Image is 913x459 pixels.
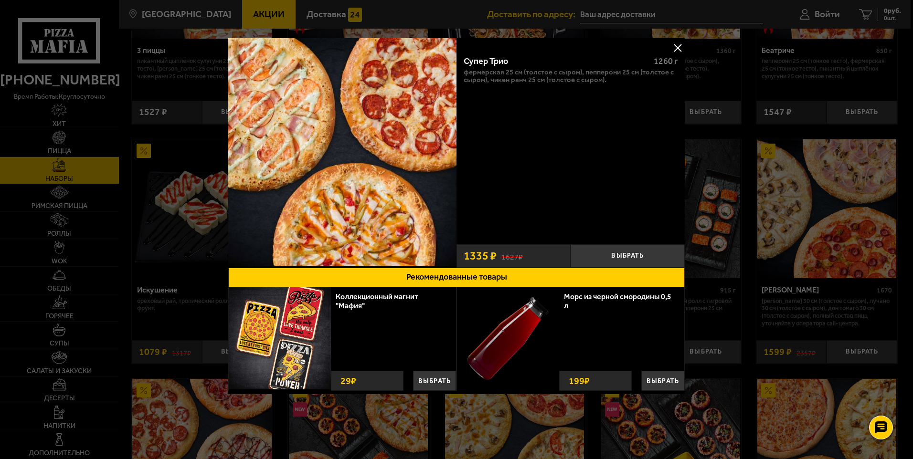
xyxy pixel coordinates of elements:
span: 1260 г [654,56,678,66]
a: Супер Трио [228,38,456,268]
strong: 199 ₽ [566,371,592,390]
button: Выбрать [413,371,456,391]
a: Коллекционный магнит "Мафия" [336,292,418,310]
strong: 29 ₽ [338,371,359,390]
div: Супер Трио [464,56,646,67]
span: 1335 ₽ [464,250,497,262]
a: Морс из черной смородины 0,5 л [564,292,671,310]
p: Фермерская 25 см (толстое с сыром), Пепперони 25 см (толстое с сыром), Чикен Ранч 25 см (толстое ... [464,69,678,84]
img: Супер Трио [228,38,456,266]
button: Рекомендованные товары [228,268,685,287]
s: 1627 ₽ [501,251,523,261]
button: Выбрать [571,244,685,268]
button: Выбрать [641,371,684,391]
